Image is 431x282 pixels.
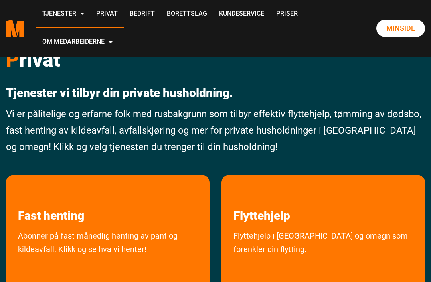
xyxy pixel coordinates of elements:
a: les mer om Flyttehjelp [221,175,302,223]
p: Tjenester vi tilbyr din private husholdning. [6,86,425,100]
a: Minside [376,20,425,37]
a: les mer om Fast henting [6,175,96,223]
a: Medarbeiderne start page [6,14,24,43]
span: P [6,48,19,71]
a: Om Medarbeiderne [36,28,119,57]
p: Vi er pålitelige og erfarne folk med rusbakgrunn som tilbyr effektiv flyttehjelp, tømming av døds... [6,106,425,155]
h1: rivat [6,48,425,72]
